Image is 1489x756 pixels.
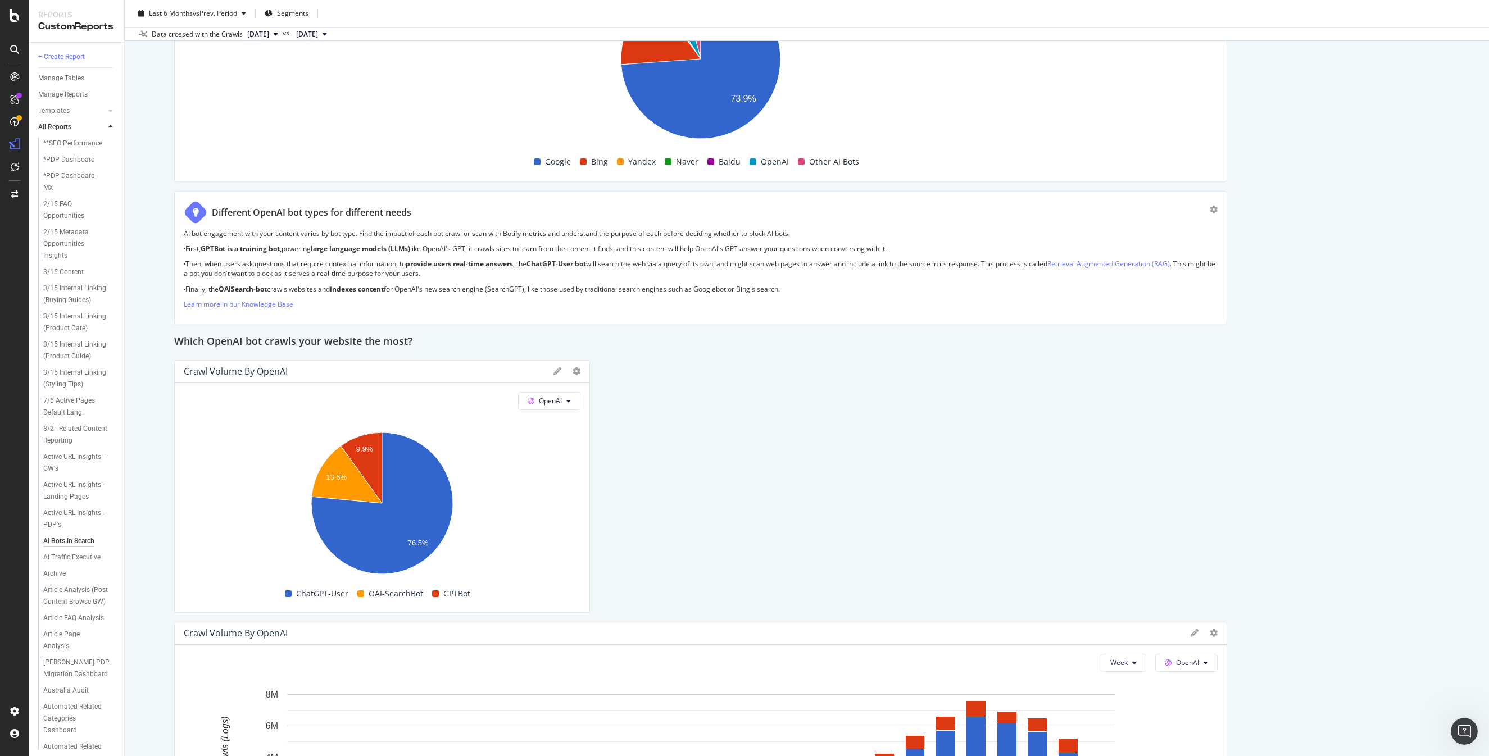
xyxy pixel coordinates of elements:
text: 76.5% [408,539,429,547]
a: 2/15 Metadata Opportunities Insights [43,226,116,262]
strong: indexes content [330,284,384,294]
div: Automated Related Categories Dashboard [43,701,111,736]
div: Australia Audit [43,685,89,696]
div: gear [1210,206,1218,213]
span: GPTBot [443,587,470,600]
div: AI Traffic Executive [43,552,101,563]
a: Article FAQ Analysis [43,612,116,624]
a: 3/15 Internal Linking (Buying Guides) [43,283,116,306]
a: **SEO Performance [43,138,116,149]
span: 2025 Feb. 11th [296,29,318,39]
div: 3/15 Internal Linking (Styling Tips) [43,367,109,390]
div: 7/6 Active Pages Default Lang. [43,395,108,418]
h2: Which OpenAI bot crawls your website the most? [174,333,412,351]
span: OpenAI [539,396,562,406]
strong: · [184,244,185,253]
strong: OAISearch-bot [219,284,267,294]
p: AI bot engagement with your content varies by bot type. Find the impact of each bot crawl or scan... [184,229,1218,238]
div: Manage Reports [38,89,88,101]
div: Manage Tables [38,72,84,84]
a: Archive [43,568,116,580]
div: A chart. [184,427,580,584]
div: 3/15 Internal Linking (Product Care) [43,311,110,334]
div: CustomReports [38,20,115,33]
a: 8/2 - Related Content Reporting [43,423,116,447]
a: [PERSON_NAME] PDP Migration Dashboard [43,657,116,680]
a: Active URL Insights - Landing Pages [43,479,116,503]
button: [DATE] [292,28,332,41]
div: *PDP Dashboard - MX [43,170,106,194]
div: Crawl Volume by OpenAI [184,366,288,377]
span: ChatGPT-User [296,587,348,600]
span: OpenAI [761,155,789,168]
div: All Reports [38,121,71,133]
div: Different OpenAI bot types for different needs [212,206,411,219]
span: Yandex [628,155,656,168]
span: Other AI Bots [809,155,859,168]
a: 3/15 Content [43,266,116,278]
div: Templates [38,105,70,117]
div: 3/15 Content [43,266,84,278]
div: Data crossed with the Crawls [152,29,243,39]
span: OpenAI [1176,658,1199,667]
button: OpenAI [518,392,580,410]
span: vs Prev. Period [193,8,237,18]
span: 2025 Sep. 24th [247,29,269,39]
div: 2/15 FAQ Opportunities [43,198,106,222]
a: AI Bots in Search [43,535,116,547]
button: [DATE] [243,28,283,41]
a: Article Analysis (Post Content Browse GW) [43,584,116,608]
button: Week [1101,654,1146,672]
a: All Reports [38,121,105,133]
a: 3/15 Internal Linking (Product Guide) [43,339,116,362]
div: 3/15 Internal Linking (Buying Guides) [43,283,110,306]
a: Manage Tables [38,72,116,84]
div: AI Bots in Search [43,535,94,547]
a: AI Traffic Executive [43,552,116,563]
span: OAI-SearchBot [369,587,423,600]
div: 2/15 Metadata Opportunities Insights [43,226,110,262]
text: 9.9% [356,445,373,453]
span: Google [545,155,571,168]
div: **SEO Performance [43,138,102,149]
strong: large language models (LLMs) [311,244,410,253]
span: Bing [591,155,608,168]
div: Crawl Volume by OpenAIOpenAIA chart.ChatGPT-UserOAI-SearchBotGPTBot [174,360,590,613]
div: Article Analysis (Post Content Browse GW) [43,584,111,608]
a: Active URL Insights - PDP's [43,507,116,531]
div: 3/15 Internal Linking (Product Guide) [43,339,110,362]
div: Which OpenAI bot crawls your website the most? [174,333,1440,351]
a: Templates [38,105,105,117]
div: + Create Report [38,51,85,63]
text: 6M [266,721,278,731]
div: Archive [43,568,66,580]
span: Baidu [719,155,741,168]
a: *PDP Dashboard - MX [43,170,116,194]
a: Article Page Analysis [43,629,116,652]
div: Different OpenAI bot types for different needsAI bot engagement with your content varies by bot t... [174,191,1227,324]
text: 73.9% [730,94,756,103]
p: Then, when users ask questions that require contextual information, to , the will search the web ... [184,259,1218,278]
div: Crawl Volume by OpenAI [184,627,288,639]
a: 7/6 Active Pages Default Lang. [43,395,116,418]
span: Week [1110,658,1128,667]
a: *PDP Dashboard [43,154,116,166]
div: 8/2 - Related Content Reporting [43,423,108,447]
div: Reports [38,9,115,20]
div: Active URL Insights - PDP's [43,507,107,531]
text: 8M [266,690,278,699]
span: Segments [277,8,308,18]
a: Australia Audit [43,685,116,696]
p: First, powering like OpenAI's GPT, it crawls sites to learn from the content it finds, and this c... [184,244,1218,253]
a: + Create Report [38,51,116,63]
strong: · [184,259,185,268]
p: Finally, the crawls websites and for OpenAI's new search engine (SearchGPT), like those used by t... [184,284,1218,294]
iframe: Intercom live chat [1451,718,1478,745]
div: Article FAQ Analysis [43,612,104,624]
a: Automated Related Categories Dashboard [43,701,116,736]
text: 13.6% [326,473,347,481]
div: *PDP Dashboard [43,154,95,166]
button: Last 6 MonthsvsPrev. Period [134,4,251,22]
span: Last 6 Months [149,8,193,18]
strong: provide users real-time answers [406,259,513,268]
